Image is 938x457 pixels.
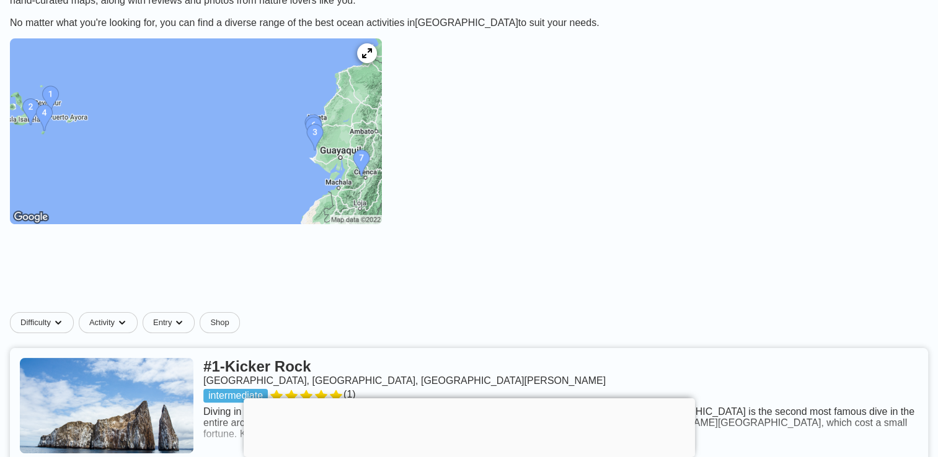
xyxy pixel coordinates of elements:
button: Activitydropdown caret [79,312,143,333]
a: Shop [200,312,239,333]
span: Entry [153,318,172,328]
span: Activity [89,318,115,328]
img: dropdown caret [174,318,184,328]
img: Ecuador dive site map [10,38,382,224]
span: Difficulty [20,318,51,328]
img: dropdown caret [53,318,63,328]
button: Difficultydropdown caret [10,312,79,333]
button: Entrydropdown caret [143,312,200,333]
iframe: Advertisement [169,246,770,302]
img: dropdown caret [117,318,127,328]
iframe: Advertisement [244,398,695,454]
iframe: Sign in with Google Dialog [683,12,926,180]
